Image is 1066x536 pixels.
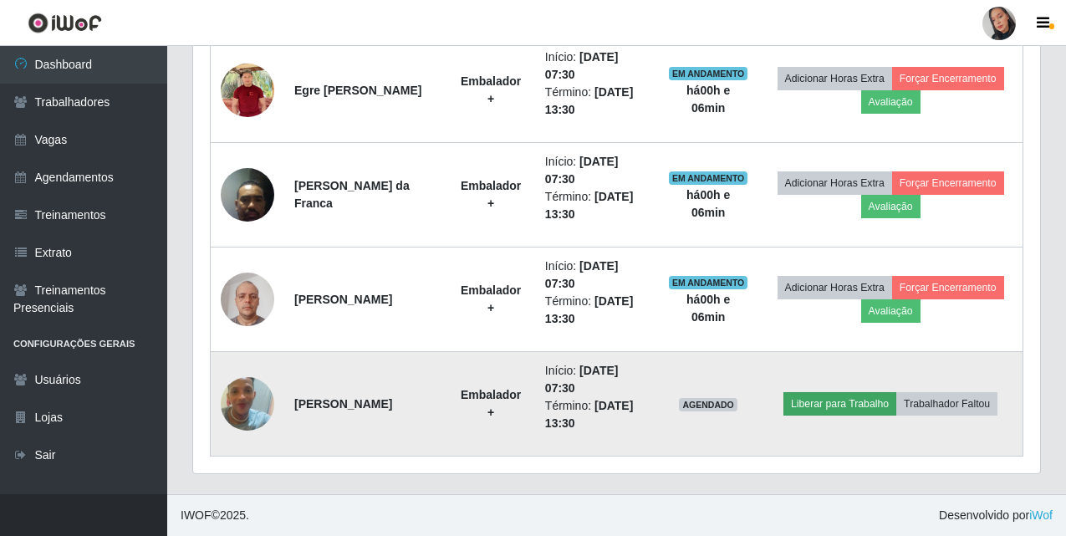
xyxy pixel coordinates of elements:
[896,392,997,416] button: Trabalhador Faltou
[545,259,619,290] time: [DATE] 07:30
[545,258,648,293] li: Início:
[1029,508,1053,522] a: iWof
[939,507,1053,524] span: Desenvolvido por
[892,67,1004,90] button: Forçar Encerramento
[294,84,421,97] strong: Egre [PERSON_NAME]
[686,293,730,324] strong: há 00 h e 06 min
[545,50,619,81] time: [DATE] 07:30
[294,397,392,411] strong: [PERSON_NAME]
[294,179,410,210] strong: [PERSON_NAME] da Franca
[545,293,648,328] li: Término:
[861,299,921,323] button: Avaliação
[892,171,1004,195] button: Forçar Encerramento
[181,507,249,524] span: © 2025 .
[545,188,648,223] li: Término:
[686,188,730,219] strong: há 00 h e 06 min
[545,155,619,186] time: [DATE] 07:30
[545,48,648,84] li: Início:
[669,276,748,289] span: EM ANDAMENTO
[861,90,921,114] button: Avaliação
[461,179,521,210] strong: Embalador +
[221,356,274,452] img: 1734287030319.jpeg
[861,195,921,218] button: Avaliação
[545,364,619,395] time: [DATE] 07:30
[181,508,212,522] span: IWOF
[545,153,648,188] li: Início:
[686,84,730,115] strong: há 00 h e 06 min
[461,283,521,314] strong: Embalador +
[545,362,648,397] li: Início:
[778,276,892,299] button: Adicionar Horas Extra
[221,59,274,122] img: 1679663756397.jpeg
[892,276,1004,299] button: Forçar Encerramento
[28,13,102,33] img: CoreUI Logo
[461,74,521,105] strong: Embalador +
[545,84,648,119] li: Término:
[221,159,274,230] img: 1692747616301.jpeg
[221,263,274,334] img: 1723391026413.jpeg
[669,171,748,185] span: EM ANDAMENTO
[778,171,892,195] button: Adicionar Horas Extra
[783,392,896,416] button: Liberar para Trabalho
[679,398,737,411] span: AGENDADO
[778,67,892,90] button: Adicionar Horas Extra
[669,67,748,80] span: EM ANDAMENTO
[294,293,392,306] strong: [PERSON_NAME]
[461,388,521,419] strong: Embalador +
[545,397,648,432] li: Término:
